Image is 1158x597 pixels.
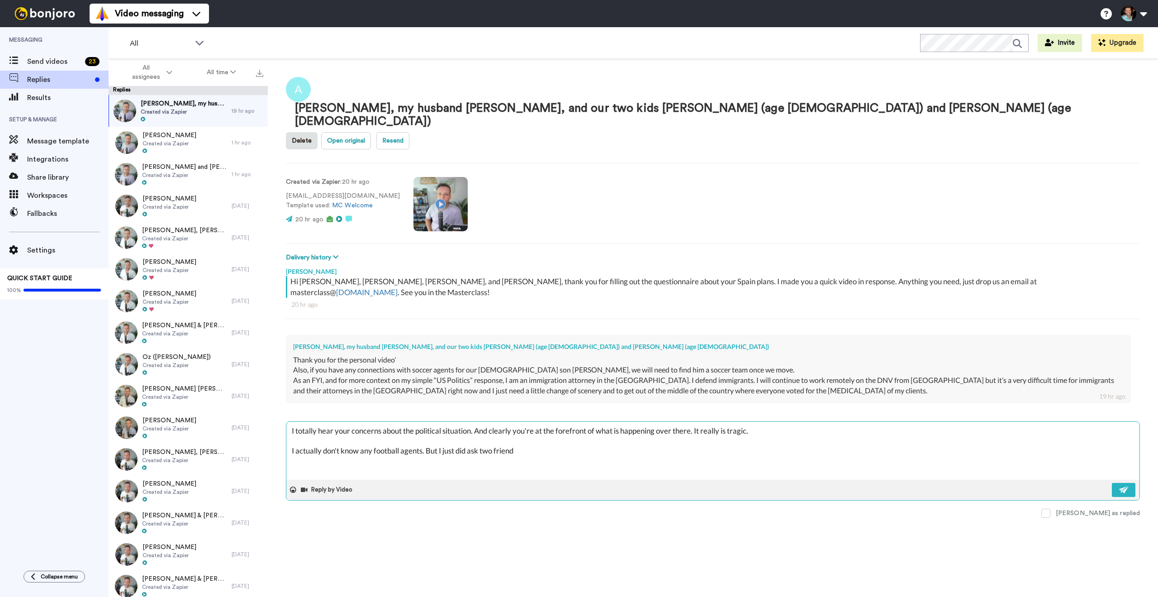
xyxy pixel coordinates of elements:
button: Collapse menu [24,571,85,583]
a: [DOMAIN_NAME] [336,287,398,297]
div: [DATE] [232,456,263,463]
div: 1 hr ago [232,171,263,178]
img: bj-logo-header-white.svg [11,7,79,20]
span: [PERSON_NAME] [142,543,196,552]
div: Also, if you have any connections with soccer agents for our [DEMOGRAPHIC_DATA] son [PERSON_NAME]... [293,365,1124,375]
a: [PERSON_NAME]Created via Zapier[DATE] [109,475,268,507]
span: 100% [7,287,21,294]
button: Reply by Video [300,483,355,497]
img: vm-color.svg [95,6,109,21]
div: [DATE] [232,392,263,400]
span: Created via Zapier [142,520,227,527]
div: Replies [109,86,268,95]
span: Created via Zapier [142,457,227,464]
img: c1798110-014c-4a00-bc1c-82f46b982d64-thumb.jpg [115,385,138,407]
div: [DATE] [232,329,263,336]
img: af2f56d8-fe72-4a66-9c2b-4acd31d6b90f-thumb.jpg [115,258,138,281]
div: [PERSON_NAME], my husband [PERSON_NAME], and our two kids [PERSON_NAME] (age [DEMOGRAPHIC_DATA]) ... [293,342,1124,351]
a: [PERSON_NAME]Created via Zapier[DATE] [109,253,268,285]
span: Created via Zapier [142,425,196,432]
span: All [130,38,190,49]
span: Created via Zapier [142,552,196,559]
span: 20 hr ago [295,216,323,223]
img: 27586d36-b2fd-43f9-8b60-5356bc30bb0a-thumb.jpg [115,543,138,566]
img: 2101aa5f-318e-4075-82e1-57f3f9e858cb-thumb.jpg [115,163,138,186]
a: Oz ([PERSON_NAME])Created via Zapier[DATE] [109,349,268,380]
button: Resend [376,132,409,149]
img: a35d1ea9-4b30-4ff7-b7c2-723e58819150-thumb.jpg [115,290,138,312]
span: [PERSON_NAME] [142,258,196,267]
span: [PERSON_NAME] & [PERSON_NAME] [142,321,227,330]
span: Settings [27,245,109,256]
a: [PERSON_NAME] & [PERSON_NAME]Created via Zapier[DATE] [109,507,268,539]
img: 1d78c754-7877-44d1-aa02-823a19ad6c45-thumb.jpg [115,321,138,344]
img: export.svg [256,70,263,77]
div: 20 hr ago [291,300,1134,309]
span: Created via Zapier [142,362,211,369]
div: [PERSON_NAME] [286,263,1140,276]
span: Created via Zapier [141,108,227,115]
a: [PERSON_NAME]Created via Zapier1 hr ago [109,127,268,158]
span: Results [27,92,109,103]
button: Delete [286,132,318,149]
img: 3d4b4a11-ae6a-4528-9f0c-4ccd4848fa5a-thumb.jpg [115,511,138,534]
div: [PERSON_NAME] as replied [1056,509,1140,518]
span: Oz ([PERSON_NAME]) [142,353,211,362]
span: Share library [27,172,109,183]
span: Workspaces [27,190,109,201]
img: 101f453d-ec6f-49c6-9de6-1d553743e949-thumb.jpg [115,480,138,502]
span: Created via Zapier [142,172,227,179]
div: [DATE] [232,297,263,305]
img: Image of Andrea Martinez, my husband Jorge Martinez, and our two kids Chavi Cruz (age 14) and Ari... [286,77,311,102]
img: bc6e5329-5e82-475e-8b3c-04db92e7dd70-thumb.jpg [115,195,138,217]
span: Video messaging [115,7,184,20]
button: All assignees [110,60,190,85]
span: [PERSON_NAME] & [PERSON_NAME] [142,511,227,520]
button: All time [190,64,254,81]
span: Created via Zapier [142,393,227,401]
div: [DATE] [232,361,263,368]
span: [PERSON_NAME], [PERSON_NAME] [142,448,227,457]
span: [PERSON_NAME] [142,131,196,140]
a: [PERSON_NAME] & [PERSON_NAME]Created via Zapier[DATE] [109,317,268,349]
img: 320c3a44-3b99-488f-b097-7365a407dac2-thumb.jpg [115,416,138,439]
a: [PERSON_NAME] [PERSON_NAME]Created via Zapier[DATE] [109,380,268,412]
span: [PERSON_NAME] [PERSON_NAME] [142,384,227,393]
span: Integrations [27,154,109,165]
img: 6b2902a7-d23a-40d0-a8ea-22e39d02a004-thumb.jpg [114,100,136,122]
span: Message template [27,136,109,147]
a: [PERSON_NAME]Created via Zapier[DATE] [109,412,268,444]
span: Collapse menu [41,573,78,580]
img: a86dd238-ea13-4459-93af-1c64c4907583-thumb.jpg [115,353,138,376]
a: [PERSON_NAME], [PERSON_NAME]Created via Zapier[DATE] [109,222,268,253]
span: [PERSON_NAME] [142,194,196,203]
span: Created via Zapier [142,267,196,274]
span: Created via Zapier [142,203,196,210]
button: Export all results that match these filters now. [253,66,266,79]
a: [PERSON_NAME] and [PERSON_NAME]Created via Zapier1 hr ago [109,158,268,190]
button: Invite [1038,34,1082,52]
div: [DATE] [232,551,263,558]
div: [DATE] [232,519,263,526]
div: 1 hr ago [232,139,263,146]
p: [EMAIL_ADDRESS][DOMAIN_NAME] Template used: [286,191,400,210]
div: As an FYI, and for more context on my simple “US Politics” response, I am an immigration attorney... [293,375,1124,396]
div: [DATE] [232,202,263,210]
div: Thank you for the personal video’ [293,355,1124,365]
img: send-white.svg [1119,486,1129,493]
span: Replies [27,74,91,85]
img: 238fae6d-6132-4ce1-a9fa-be0135bdc4c2-thumb.jpg [115,226,138,249]
span: [PERSON_NAME] and [PERSON_NAME] [142,162,227,172]
span: Created via Zapier [142,330,227,337]
div: Hi [PERSON_NAME], [PERSON_NAME], [PERSON_NAME], and [PERSON_NAME], thank you for filling out the ... [290,276,1138,298]
span: Fallbacks [27,208,109,219]
span: [PERSON_NAME] & [PERSON_NAME] [142,574,227,583]
a: MC Welcome [332,202,373,209]
span: Send videos [27,56,81,67]
button: Open original [321,132,371,149]
span: Created via Zapier [142,298,196,306]
span: All assignees [128,63,165,81]
button: Upgrade [1091,34,1144,52]
span: Created via Zapier [142,235,227,242]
